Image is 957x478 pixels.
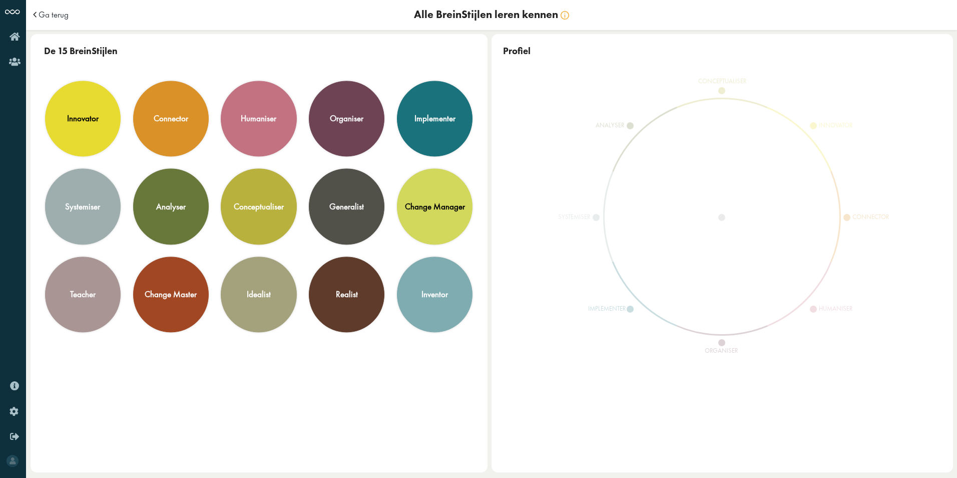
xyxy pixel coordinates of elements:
div: teacher [70,289,96,301]
div: analyser [156,201,186,212]
span: innovator [819,121,852,129]
img: info.svg [561,11,569,20]
div: humaniser [241,113,276,124]
div: change master [145,289,197,301]
div: conceptualiser [234,201,284,212]
div: idealist [247,289,271,301]
div: innovator [67,113,99,124]
div: organiser [330,113,363,124]
span: organiser [705,349,725,352]
span: systemiser [558,212,590,221]
div: connector [154,113,188,124]
span: humaniser [819,304,852,313]
div: realist [336,289,358,301]
div: systemiser [65,201,100,212]
span: conceptualiser [698,80,725,83]
div: inventor [421,289,448,301]
span: Profiel [503,45,531,57]
div: implementer [414,113,455,124]
a: Ga terug [39,11,69,19]
span: analyser [596,121,624,129]
span: implementer [588,304,626,313]
div: generalist [329,201,364,212]
div: change manager [405,201,465,212]
span: De 15 BreinStijlen [44,45,118,57]
span: connector [852,212,889,221]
